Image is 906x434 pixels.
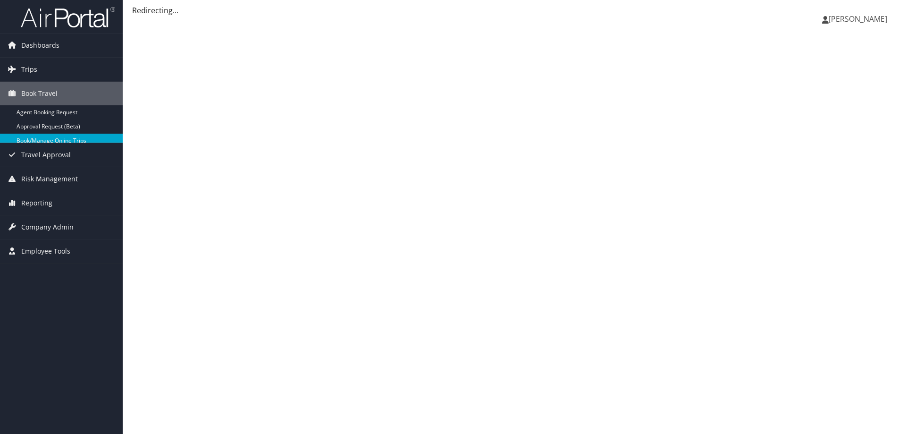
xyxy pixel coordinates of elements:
span: Trips [21,58,37,81]
img: airportal-logo.png [21,6,115,28]
span: Company Admin [21,215,74,239]
a: [PERSON_NAME] [822,5,897,33]
span: Book Travel [21,82,58,105]
div: Redirecting... [132,5,897,16]
span: Employee Tools [21,239,70,263]
span: Travel Approval [21,143,71,167]
span: Risk Management [21,167,78,191]
span: Dashboards [21,34,59,57]
span: Reporting [21,191,52,215]
span: [PERSON_NAME] [829,14,887,24]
